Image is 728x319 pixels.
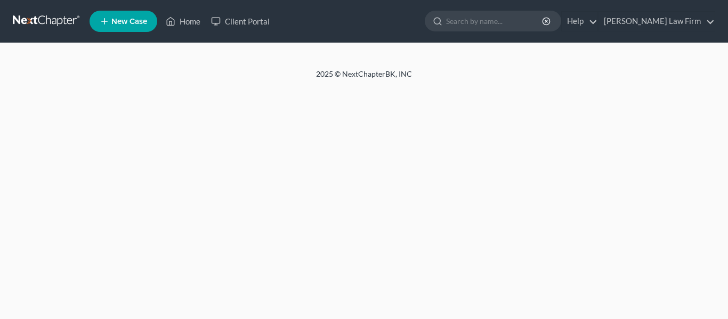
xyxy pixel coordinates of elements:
[598,12,715,31] a: [PERSON_NAME] Law Firm
[206,12,275,31] a: Client Portal
[446,11,544,31] input: Search by name...
[562,12,597,31] a: Help
[111,18,147,26] span: New Case
[60,69,668,88] div: 2025 © NextChapterBK, INC
[160,12,206,31] a: Home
